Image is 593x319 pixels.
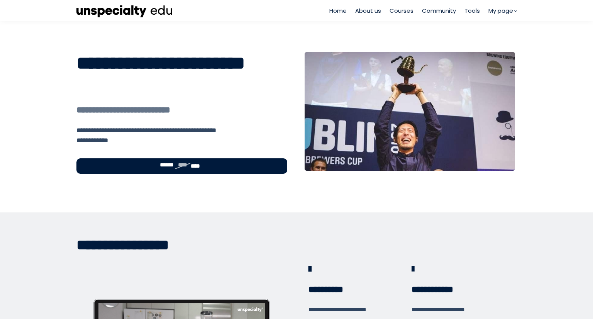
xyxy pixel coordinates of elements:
[422,6,456,15] a: Community
[329,6,347,15] a: Home
[355,6,381,15] a: About us
[488,6,517,15] a: My page
[488,6,513,15] span: My page
[76,3,173,18] img: ec8cb47d53a36d742fcbd71bcb90b6e6.png
[464,6,480,15] a: Tools
[390,6,413,15] a: Courses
